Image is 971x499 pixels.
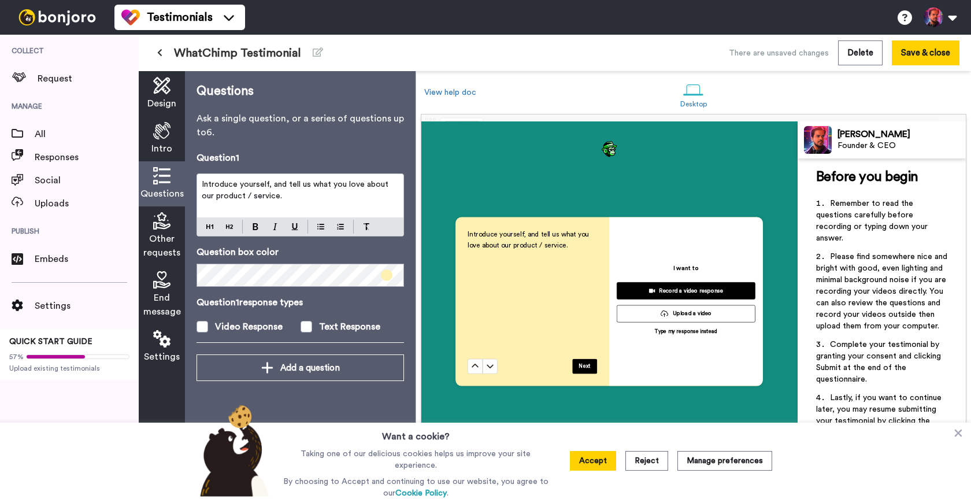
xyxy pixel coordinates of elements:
[892,40,959,65] button: Save & close
[190,404,275,497] img: bear-with-cookie.png
[573,358,598,374] button: Next
[424,88,476,97] a: View help doc
[35,299,139,313] span: Settings
[143,291,181,319] span: End message
[319,320,380,334] div: Text Response
[837,129,965,140] div: [PERSON_NAME]
[816,394,944,437] span: Lastly, if you want to continue later, you may resume submitting your testimonial by clicking the...
[128,68,195,76] div: Keywords by Traffic
[18,30,28,39] img: website_grey.svg
[337,222,344,231] img: numbered-block.svg
[280,476,551,499] p: By choosing to Accept and continuing to use our website, you agree to our .
[291,223,298,230] img: underline-mark.svg
[280,448,551,471] p: Taking one of our delicious cookies helps us improve your site experience.
[215,320,283,334] div: Video Response
[143,232,180,260] span: Other requests
[35,127,139,141] span: All
[253,223,258,230] img: bold-mark.svg
[31,67,40,76] img: tab_domain_overview_orange.svg
[617,282,755,300] button: Record a video response
[197,112,404,139] p: Ask a single question, or a series of questions up to 6 .
[837,141,965,151] div: Founder & CEO
[174,45,301,61] span: WhatChimp Testimonial
[115,67,124,76] img: tab_keywords_by_traffic_grey.svg
[674,74,713,114] a: Desktop
[816,199,930,242] span: Remember to read the questions carefully before recording or typing down your answer.
[202,180,391,200] span: Introduce yourself, and tell us what you love about our product / service.
[382,423,450,443] h3: Want a cookie?
[623,286,750,296] div: Record a video response
[38,72,139,86] span: Request
[816,253,950,330] span: Please find somewhere nice and bright with good, even lighting and minimal background noise if yo...
[197,295,404,309] p: Question 1 response types
[816,170,918,184] span: Before you begin
[197,151,239,165] p: Question 1
[9,338,92,346] span: QUICK START GUIDE
[468,231,591,248] span: Introduce yourself, and tell us what you love about our product / service.
[625,451,668,471] button: Reject
[140,187,184,201] span: Questions
[9,352,24,361] span: 57%
[317,222,324,231] img: bulleted-block.svg
[395,489,447,497] a: Cookie Policy
[816,341,943,383] span: Complete your testimonial by granting your consent and clicking Submit at the end of the question...
[617,305,755,322] button: Upload a video
[147,9,213,25] span: Testimonials
[30,30,127,39] div: Domain: [DOMAIN_NAME]
[121,8,140,27] img: tm-color.svg
[197,354,404,381] button: Add a question
[680,100,707,108] div: Desktop
[206,361,395,375] div: Add a question
[44,68,103,76] div: Domain Overview
[838,40,883,65] button: Delete
[144,350,180,364] span: Settings
[804,126,832,154] img: Profile Image
[35,173,139,187] span: Social
[273,223,277,230] img: italic-mark.svg
[655,328,718,335] p: Type my response instead
[14,9,101,25] img: bj-logo-header-white.svg
[147,97,176,110] span: Design
[197,83,404,100] p: Questions
[9,364,129,373] span: Upload existing testimonials
[35,150,139,164] span: Responses
[18,19,28,28] img: logo_orange.svg
[35,252,139,266] span: Embeds
[729,47,829,59] div: There are unsaved changes
[226,222,233,231] img: heading-two-block.svg
[32,19,57,28] div: v 4.0.25
[363,223,370,230] img: clear-format.svg
[677,451,772,471] button: Manage preferences
[35,197,139,210] span: Uploads
[197,245,404,259] p: Question box color
[673,264,699,273] p: I want to
[206,222,213,231] img: heading-one-block.svg
[151,142,172,156] span: Intro
[570,451,616,471] button: Accept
